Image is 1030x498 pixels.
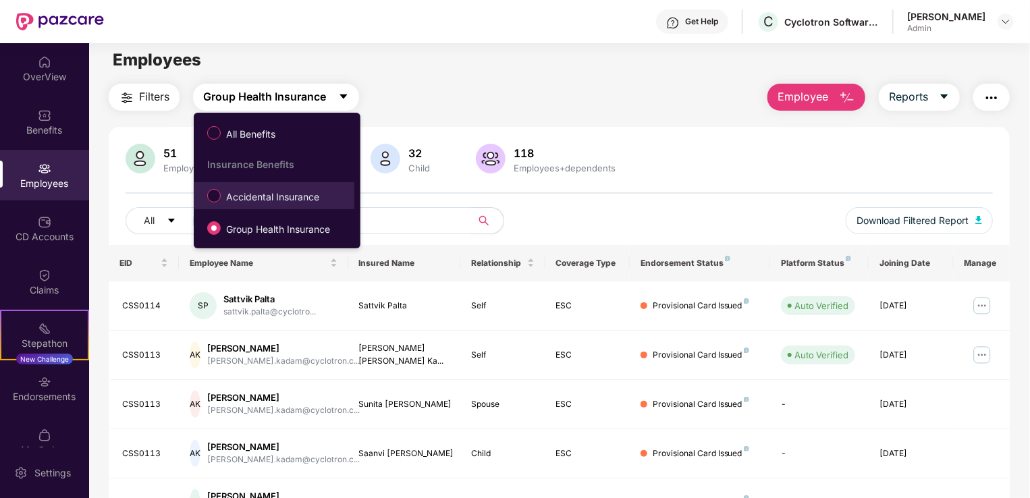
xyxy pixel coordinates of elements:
[471,349,534,362] div: Self
[16,354,73,364] div: New Challenge
[770,429,869,478] td: -
[203,88,326,105] span: Group Health Insurance
[476,144,506,173] img: svg+xml;base64,PHN2ZyB4bWxucz0iaHR0cDovL3d3dy53My5vcmcvMjAwMC9zdmciIHhtbG5zOnhsaW5rPSJodHRwOi8vd3...
[207,342,360,355] div: [PERSON_NAME]
[471,447,534,460] div: Child
[869,245,953,281] th: Joining Date
[778,88,828,105] span: Employee
[126,207,208,234] button: Allcaret-down
[38,269,51,282] img: svg+xml;base64,PHN2ZyBpZD0iQ2xhaW0iIHhtbG5zPSJodHRwOi8vd3d3LnczLm9yZy8yMDAwL3N2ZyIgd2lkdGg9IjIwIi...
[879,349,942,362] div: [DATE]
[126,144,155,173] img: svg+xml;base64,PHN2ZyB4bWxucz0iaHR0cDovL3d3dy53My5vcmcvMjAwMC9zdmciIHhtbG5zOnhsaW5rPSJodHRwOi8vd3...
[207,355,360,368] div: [PERSON_NAME].kadam@cyclotron.c...
[1,337,88,350] div: Stepathon
[359,447,450,460] div: Saanvi [PERSON_NAME]
[653,300,749,312] div: Provisional Card Issued
[207,453,360,466] div: [PERSON_NAME].kadam@cyclotron.c...
[190,391,200,418] div: AK
[161,163,212,173] div: Employees
[359,398,450,411] div: Sunita [PERSON_NAME]
[406,163,433,173] div: Child
[207,391,360,404] div: [PERSON_NAME]
[193,84,359,111] button: Group Health Insurancecaret-down
[770,380,869,429] td: -
[348,245,461,281] th: Insured Name
[846,207,993,234] button: Download Filtered Report
[122,447,168,460] div: CSS0113
[744,397,749,402] img: svg+xml;base64,PHN2ZyB4bWxucz0iaHR0cDovL3d3dy53My5vcmcvMjAwMC9zdmciIHdpZHRoPSI4IiBoZWlnaHQ9IjgiIH...
[371,144,400,173] img: svg+xml;base64,PHN2ZyB4bWxucz0iaHR0cDovL3d3dy53My5vcmcvMjAwMC9zdmciIHhtbG5zOnhsaW5rPSJodHRwOi8vd3...
[971,295,993,316] img: manageButton
[471,398,534,411] div: Spouse
[109,84,180,111] button: Filters
[359,342,450,368] div: [PERSON_NAME] [PERSON_NAME] Ka...
[38,322,51,335] img: svg+xml;base64,PHN2ZyB4bWxucz0iaHR0cDovL3d3dy53My5vcmcvMjAwMC9zdmciIHdpZHRoPSIyMSIgaGVpZ2h0PSIyMC...
[556,398,619,411] div: ESC
[223,293,316,306] div: Sattvik Palta
[221,222,335,237] span: Group Health Insurance
[653,447,749,460] div: Provisional Card Issued
[190,292,217,319] div: SP
[545,245,630,281] th: Coverage Type
[879,398,942,411] div: [DATE]
[511,146,618,160] div: 118
[144,213,155,228] span: All
[471,300,534,312] div: Self
[556,447,619,460] div: ESC
[460,245,545,281] th: Relationship
[907,10,985,23] div: [PERSON_NAME]
[846,256,851,261] img: svg+xml;base64,PHN2ZyB4bWxucz0iaHR0cDovL3d3dy53My5vcmcvMjAwMC9zdmciIHdpZHRoPSI4IiBoZWlnaHQ9IjgiIH...
[119,90,135,106] img: svg+xml;base64,PHN2ZyB4bWxucz0iaHR0cDovL3d3dy53My5vcmcvMjAwMC9zdmciIHdpZHRoPSIyNCIgaGVpZ2h0PSIyNC...
[744,348,749,353] img: svg+xml;base64,PHN2ZyB4bWxucz0iaHR0cDovL3d3dy53My5vcmcvMjAwMC9zdmciIHdpZHRoPSI4IiBoZWlnaHQ9IjgiIH...
[907,23,985,34] div: Admin
[1000,16,1011,27] img: svg+xml;base64,PHN2ZyBpZD0iRHJvcGRvd24tMzJ4MzIiIHhtbG5zPSJodHRwOi8vd3d3LnczLm9yZy8yMDAwL3N2ZyIgd2...
[221,127,281,142] span: All Benefits
[119,258,158,269] span: EID
[879,447,942,460] div: [DATE]
[879,84,960,111] button: Reportscaret-down
[653,398,749,411] div: Provisional Card Issued
[38,162,51,175] img: svg+xml;base64,PHN2ZyBpZD0iRW1wbG95ZWVzIiB4bWxucz0iaHR0cDovL3d3dy53My5vcmcvMjAwMC9zdmciIHdpZHRoPS...
[556,300,619,312] div: ESC
[207,159,354,170] div: Insurance Benefits
[207,404,360,417] div: [PERSON_NAME].kadam@cyclotron.c...
[406,146,433,160] div: 32
[14,466,28,480] img: svg+xml;base64,PHN2ZyBpZD0iU2V0dGluZy0yMHgyMCIgeG1sbnM9Imh0dHA6Ly93d3cudzMub3JnLzIwMDAvc3ZnIiB3aW...
[167,216,176,227] span: caret-down
[653,349,749,362] div: Provisional Card Issued
[857,213,969,228] span: Download Filtered Report
[784,16,879,28] div: Cyclotron Software Services LLP
[781,258,858,269] div: Platform Status
[744,446,749,451] img: svg+xml;base64,PHN2ZyB4bWxucz0iaHR0cDovL3d3dy53My5vcmcvMjAwMC9zdmciIHdpZHRoPSI4IiBoZWlnaHQ9IjgiIH...
[839,90,855,106] img: svg+xml;base64,PHN2ZyB4bWxucz0iaHR0cDovL3d3dy53My5vcmcvMjAwMC9zdmciIHhtbG5zOnhsaW5rPSJodHRwOi8vd3...
[954,245,1010,281] th: Manage
[471,258,524,269] span: Relationship
[38,375,51,389] img: svg+xml;base64,PHN2ZyBpZD0iRW5kb3JzZW1lbnRzIiB4bWxucz0iaHR0cDovL3d3dy53My5vcmcvMjAwMC9zdmciIHdpZH...
[221,190,325,204] span: Accidental Insurance
[161,146,212,160] div: 51
[511,163,618,173] div: Employees+dependents
[30,466,75,480] div: Settings
[223,306,316,319] div: sattvik.palta@cyclotro...
[794,348,848,362] div: Auto Verified
[16,13,104,30] img: New Pazcare Logo
[470,207,504,234] button: search
[122,398,168,411] div: CSS0113
[122,300,168,312] div: CSS0114
[470,215,497,226] span: search
[359,300,450,312] div: Sattvik Palta
[109,245,179,281] th: EID
[190,258,327,269] span: Employee Name
[767,84,865,111] button: Employee
[190,440,200,467] div: AK
[190,341,200,368] div: AK
[122,349,168,362] div: CSS0113
[38,215,51,229] img: svg+xml;base64,PHN2ZyBpZD0iQ0RfQWNjb3VudHMiIGRhdGEtbmFtZT0iQ0QgQWNjb3VudHMiIHhtbG5zPSJodHRwOi8vd3...
[641,258,760,269] div: Endorsement Status
[975,216,982,224] img: svg+xml;base64,PHN2ZyB4bWxucz0iaHR0cDovL3d3dy53My5vcmcvMjAwMC9zdmciIHhtbG5zOnhsaW5rPSJodHRwOi8vd3...
[971,344,993,366] img: manageButton
[38,55,51,69] img: svg+xml;base64,PHN2ZyBpZD0iSG9tZSIgeG1sbnM9Imh0dHA6Ly93d3cudzMub3JnLzIwMDAvc3ZnIiB3aWR0aD0iMjAiIG...
[179,245,348,281] th: Employee Name
[939,91,950,103] span: caret-down
[685,16,718,27] div: Get Help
